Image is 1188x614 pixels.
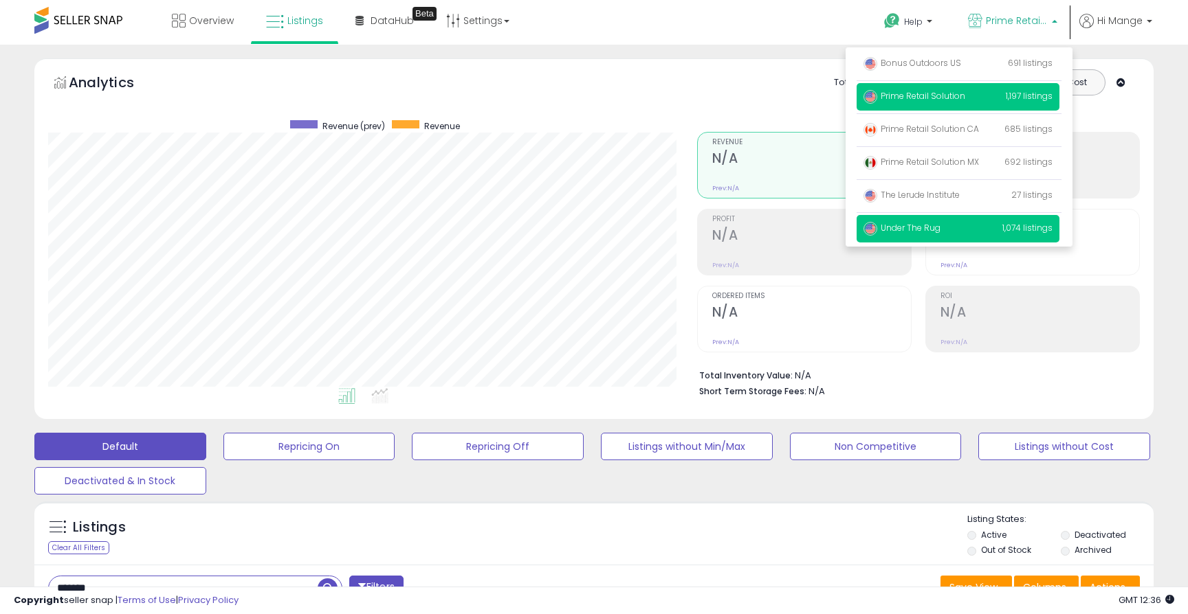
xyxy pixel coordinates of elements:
[34,433,206,460] button: Default
[1006,90,1053,102] span: 1,197 listings
[412,433,584,460] button: Repricing Off
[14,594,239,607] div: seller snap | |
[699,369,793,381] b: Total Inventory Value:
[424,120,460,132] span: Revenue
[1075,544,1112,556] label: Archived
[940,576,1012,599] button: Save View
[14,593,64,606] strong: Copyright
[940,304,1139,323] h2: N/A
[940,261,967,269] small: Prev: N/A
[863,57,961,69] span: Bonus Outdoors US
[73,518,126,537] h5: Listings
[412,7,437,21] div: Tooltip anchor
[986,14,1048,27] span: Prime Retail Solution
[712,184,739,192] small: Prev: N/A
[349,576,403,600] button: Filters
[1008,57,1053,69] span: 691 listings
[873,2,946,45] a: Help
[712,216,911,223] span: Profit
[863,189,877,203] img: usa.png
[287,14,323,27] span: Listings
[1075,529,1126,541] label: Deactivated
[940,338,967,346] small: Prev: N/A
[863,90,877,104] img: usa.png
[967,513,1153,526] p: Listing States:
[863,156,979,168] span: Prime Retail Solution MX
[699,366,1130,383] li: N/A
[1004,123,1053,135] span: 685 listings
[601,433,773,460] button: Listings without Min/Max
[863,90,965,102] span: Prime Retail Solution
[322,120,385,132] span: Revenue (prev)
[1119,593,1174,606] span: 2025-09-18 12:36 GMT
[1011,189,1053,201] span: 27 listings
[863,222,940,234] span: Under The Rug
[883,12,901,30] i: Get Help
[978,433,1150,460] button: Listings without Cost
[981,544,1031,556] label: Out of Stock
[1014,576,1079,599] button: Columns
[699,385,806,397] b: Short Term Storage Fees:
[940,293,1139,300] span: ROI
[904,16,923,27] span: Help
[371,14,414,27] span: DataHub
[863,222,877,236] img: usa.png
[712,139,911,146] span: Revenue
[69,73,161,95] h5: Analytics
[1002,222,1053,234] span: 1,074 listings
[178,593,239,606] a: Privacy Policy
[834,76,888,89] div: Totals For
[712,150,911,169] h2: N/A
[981,529,1006,541] label: Active
[223,433,395,460] button: Repricing On
[189,14,234,27] span: Overview
[863,123,979,135] span: Prime Retail Solution CA
[712,338,739,346] small: Prev: N/A
[48,541,109,554] div: Clear All Filters
[712,293,911,300] span: Ordered Items
[863,189,960,201] span: The Lerude Institute
[1097,14,1143,27] span: Hi Mange
[808,385,825,398] span: N/A
[863,57,877,71] img: usa.png
[1081,576,1140,599] button: Actions
[34,467,206,494] button: Deactivated & In Stock
[863,123,877,137] img: canada.png
[712,261,739,269] small: Prev: N/A
[1023,580,1066,594] span: Columns
[1079,14,1152,45] a: Hi Mange
[712,227,911,246] h2: N/A
[790,433,962,460] button: Non Competitive
[1004,156,1053,168] span: 692 listings
[712,304,911,323] h2: N/A
[863,156,877,170] img: mexico.png
[118,593,176,606] a: Terms of Use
